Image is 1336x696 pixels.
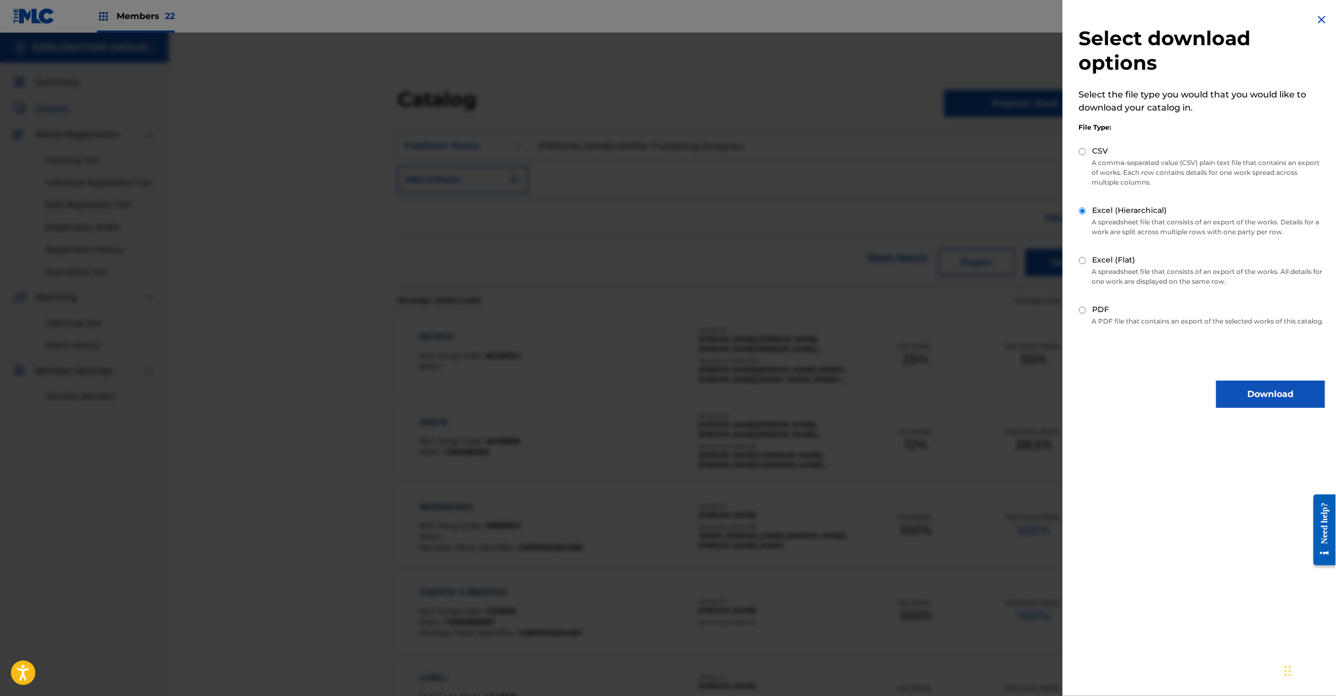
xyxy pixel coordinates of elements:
[13,8,55,24] img: MLC Logo
[1093,254,1136,266] label: Excel (Flat)
[1079,26,1325,75] h2: Select download options
[97,10,110,23] img: Top Rightsholders
[117,10,175,22] span: Members
[1282,644,1336,696] iframe: Chat Widget
[1079,316,1325,326] p: A PDF file that contains an export of the selected works of this catalog.
[1079,158,1325,187] p: A comma-separated value (CSV) plain text file that contains an export of works. Each row contains...
[1079,217,1325,237] p: A spreadsheet file that consists of an export of the works. Details for a work are split across m...
[1093,205,1167,216] label: Excel (Hierarchical)
[1093,304,1110,315] label: PDF
[1093,145,1108,157] label: CSV
[1079,123,1325,132] div: File Type:
[1306,486,1336,574] iframe: Resource Center
[165,11,175,21] span: 22
[1285,655,1291,687] div: Drag
[1216,381,1325,408] button: Download
[1079,267,1325,286] p: A spreadsheet file that consists of an export of the works. All details for one work are displaye...
[1079,88,1325,114] p: Select the file type you would that you would like to download your catalog in.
